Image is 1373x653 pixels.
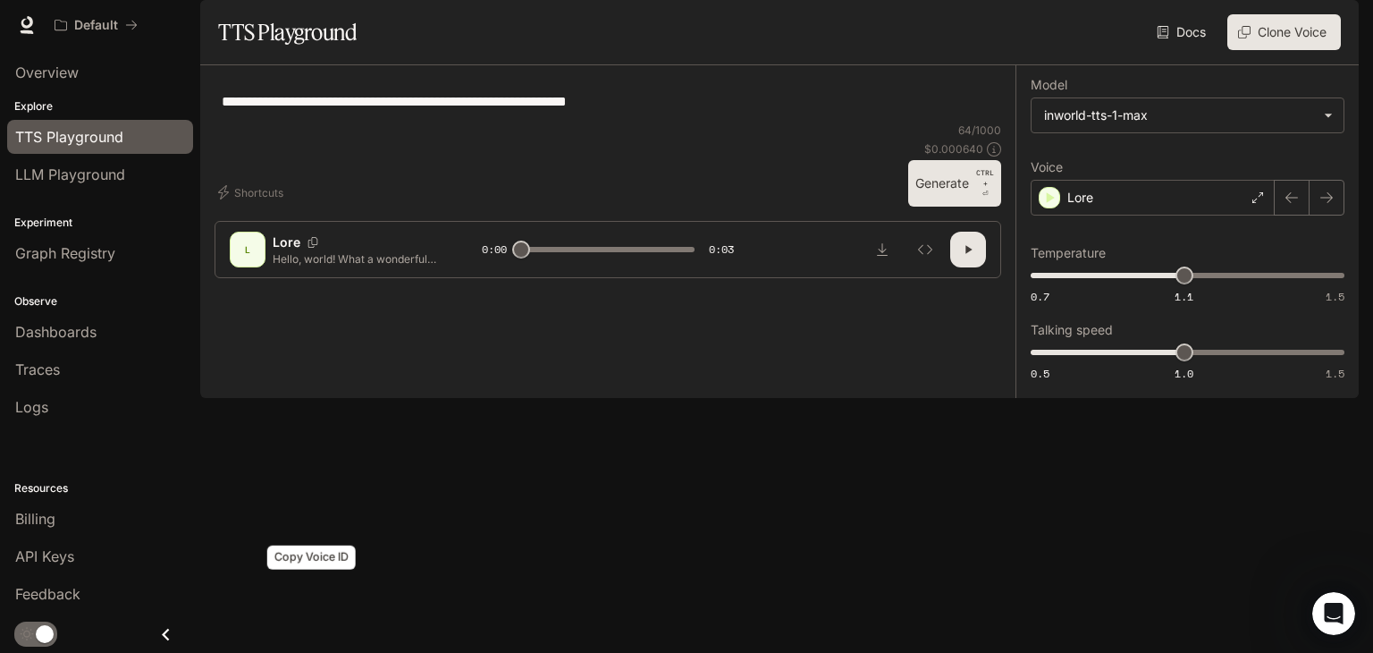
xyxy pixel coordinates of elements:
[273,251,439,267] p: Hello, world! What a wonderful day to be a text-to-speech model!
[1067,189,1093,207] p: Lore
[924,141,983,157] p: $ 0.000640
[218,14,357,50] h1: TTS Playground
[1031,79,1067,91] p: Model
[1031,366,1049,381] span: 0.5
[1312,592,1355,635] iframe: Intercom live chat
[1175,289,1193,304] span: 1.1
[1326,366,1344,381] span: 1.5
[273,233,300,251] p: Lore
[74,18,118,33] p: Default
[482,241,507,259] span: 0:00
[907,232,943,267] button: Inspect
[1031,324,1113,336] p: Talking speed
[976,167,994,199] p: ⏎
[908,160,1001,207] button: GenerateCTRL +⏎
[1031,247,1106,259] p: Temperature
[864,232,900,267] button: Download audio
[1175,366,1193,381] span: 1.0
[300,237,325,248] button: Copy Voice ID
[1044,106,1315,124] div: inworld-tts-1-max
[709,241,734,259] span: 0:03
[976,167,994,189] p: CTRL +
[233,235,262,264] div: L
[1031,289,1049,304] span: 0.7
[1227,14,1341,50] button: Clone Voice
[1153,14,1213,50] a: Docs
[958,123,1001,138] p: 64 / 1000
[1032,98,1344,132] div: inworld-tts-1-max
[1326,289,1344,304] span: 1.5
[1031,161,1063,174] p: Voice
[267,546,356,570] div: Copy Voice ID
[46,7,146,43] button: All workspaces
[215,178,291,207] button: Shortcuts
